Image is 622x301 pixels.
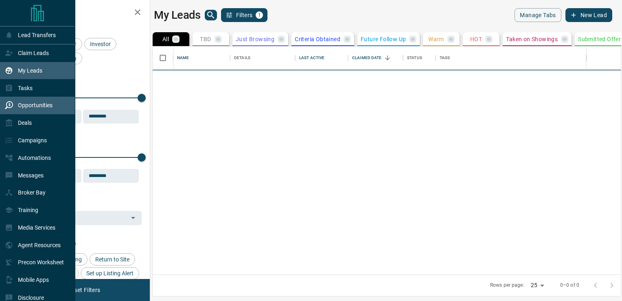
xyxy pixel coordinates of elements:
span: Set up Listing Alert [83,270,136,277]
div: Details [230,46,295,69]
span: Investor [87,41,114,47]
h2: Filters [26,8,142,18]
p: Criteria Obtained [295,36,340,42]
p: Rows per page: [490,282,524,289]
button: Open [127,212,139,224]
div: Claimed Date [348,46,403,69]
p: Future Follow Up [361,36,406,42]
div: Tags [436,46,587,69]
button: Manage Tabs [515,8,561,22]
p: 0–0 of 0 [560,282,579,289]
div: Investor [84,38,116,50]
div: Return to Site [90,253,135,266]
button: Filters1 [221,8,268,22]
p: All [162,36,169,42]
button: New Lead [565,8,612,22]
p: Just Browsing [236,36,274,42]
span: 1 [256,12,262,18]
div: Last Active [299,46,324,69]
div: Last Active [295,46,348,69]
button: Sort [382,52,393,64]
p: Taken on Showings [506,36,558,42]
div: Name [173,46,230,69]
div: Name [177,46,189,69]
p: Warm [428,36,444,42]
p: TBD [200,36,211,42]
div: Claimed Date [352,46,382,69]
div: Tags [440,46,450,69]
div: Set up Listing Alert [81,267,139,279]
div: Status [403,46,436,69]
div: 25 [528,279,547,291]
span: Return to Site [92,256,132,263]
div: Status [407,46,422,69]
p: HOT [470,36,482,42]
h1: My Leads [154,9,201,22]
div: Details [234,46,250,69]
p: Submitted Offer [578,36,621,42]
button: Reset Filters [62,283,105,297]
button: search button [205,10,217,20]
